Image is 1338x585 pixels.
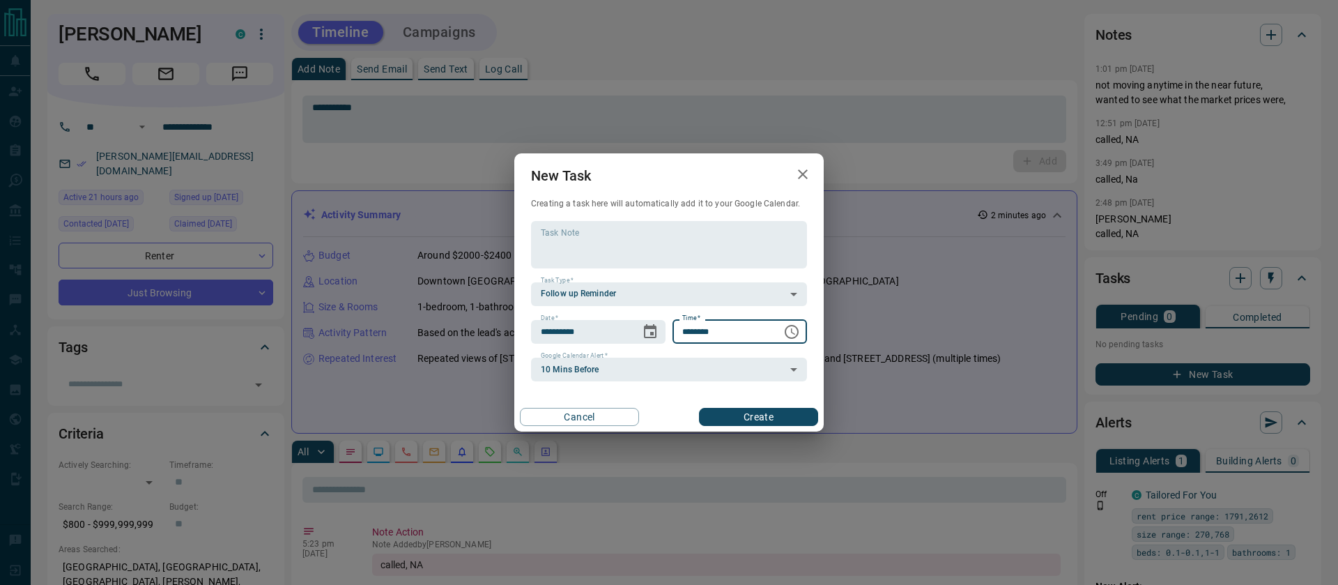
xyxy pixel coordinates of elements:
div: 10 Mins Before [531,358,807,381]
div: Follow up Reminder [531,282,807,306]
h2: New Task [514,153,608,198]
button: Choose time, selected time is 6:00 AM [778,318,806,346]
label: Date [541,314,558,323]
p: Creating a task here will automatically add it to your Google Calendar. [531,198,807,210]
label: Time [682,314,700,323]
button: Choose date, selected date is Sep 17, 2025 [636,318,664,346]
label: Google Calendar Alert [541,351,608,360]
button: Cancel [520,408,639,426]
button: Create [699,408,818,426]
label: Task Type [541,276,574,285]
